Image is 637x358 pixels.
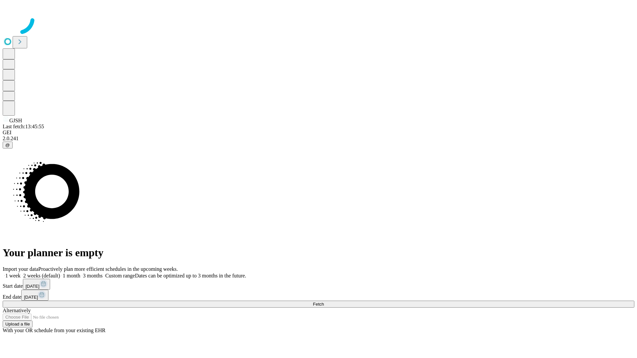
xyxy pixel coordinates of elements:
[38,266,178,272] span: Proactively plan more efficient schedules in the upcoming weeks.
[63,273,80,278] span: 1 month
[24,295,38,300] span: [DATE]
[313,302,324,307] span: Fetch
[23,273,60,278] span: 2 weeks (default)
[3,142,13,149] button: @
[3,328,106,333] span: With your OR schedule from your existing EHR
[3,136,634,142] div: 2.0.241
[3,321,33,328] button: Upload a file
[3,308,31,313] span: Alternatively
[3,279,634,290] div: Start date
[3,290,634,301] div: End date
[3,266,38,272] span: Import your data
[105,273,135,278] span: Custom range
[3,130,634,136] div: GEI
[3,124,44,129] span: Last fetch: 13:45:55
[23,279,50,290] button: [DATE]
[9,118,22,123] span: GJSH
[5,143,10,148] span: @
[3,301,634,308] button: Fetch
[26,284,39,289] span: [DATE]
[3,247,634,259] h1: Your planner is empty
[21,290,48,301] button: [DATE]
[135,273,246,278] span: Dates can be optimized up to 3 months in the future.
[5,273,21,278] span: 1 week
[83,273,103,278] span: 3 months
